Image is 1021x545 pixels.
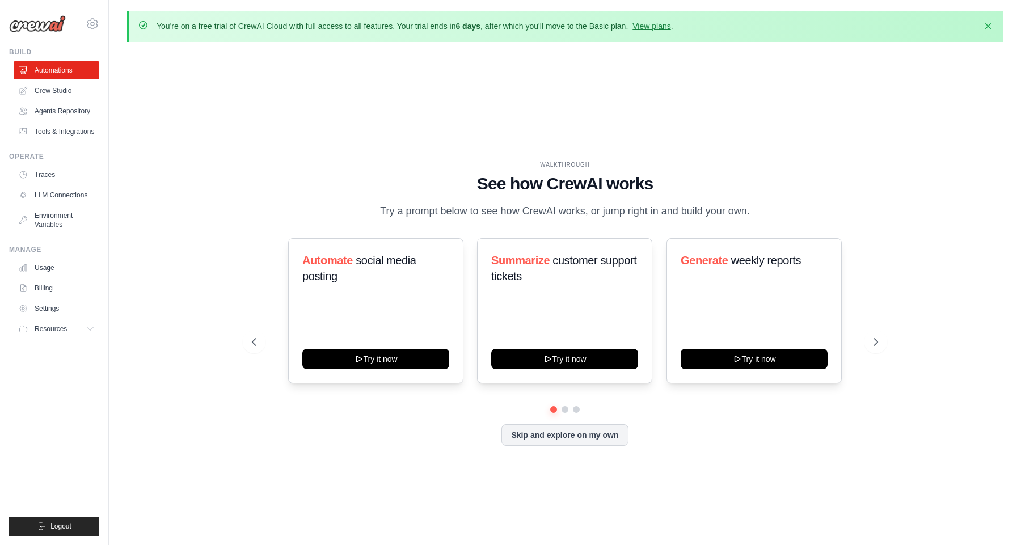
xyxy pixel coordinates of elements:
a: LLM Connections [14,186,99,204]
span: social media posting [302,254,416,282]
span: customer support tickets [491,254,636,282]
div: Build [9,48,99,57]
a: Agents Repository [14,102,99,120]
div: Operate [9,152,99,161]
span: Logout [50,522,71,531]
a: Traces [14,166,99,184]
div: Manage [9,245,99,254]
p: Try a prompt below to see how CrewAI works, or jump right in and build your own. [374,203,756,219]
button: Skip and explore on my own [501,424,628,446]
a: Automations [14,61,99,79]
a: Usage [14,259,99,277]
span: Generate [681,254,728,267]
img: Logo [9,15,66,32]
button: Try it now [491,349,638,369]
div: WALKTHROUGH [252,160,878,169]
a: Crew Studio [14,82,99,100]
span: weekly reports [731,254,800,267]
strong: 6 days [455,22,480,31]
span: Automate [302,254,353,267]
a: Billing [14,279,99,297]
a: Environment Variables [14,206,99,234]
h1: See how CrewAI works [252,174,878,194]
a: Tools & Integrations [14,122,99,141]
button: Resources [14,320,99,338]
span: Resources [35,324,67,333]
button: Try it now [681,349,828,369]
a: Settings [14,299,99,318]
button: Logout [9,517,99,536]
span: Summarize [491,254,550,267]
a: View plans [632,22,670,31]
p: You're on a free trial of CrewAI Cloud with full access to all features. Your trial ends in , aft... [157,20,673,32]
button: Try it now [302,349,449,369]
